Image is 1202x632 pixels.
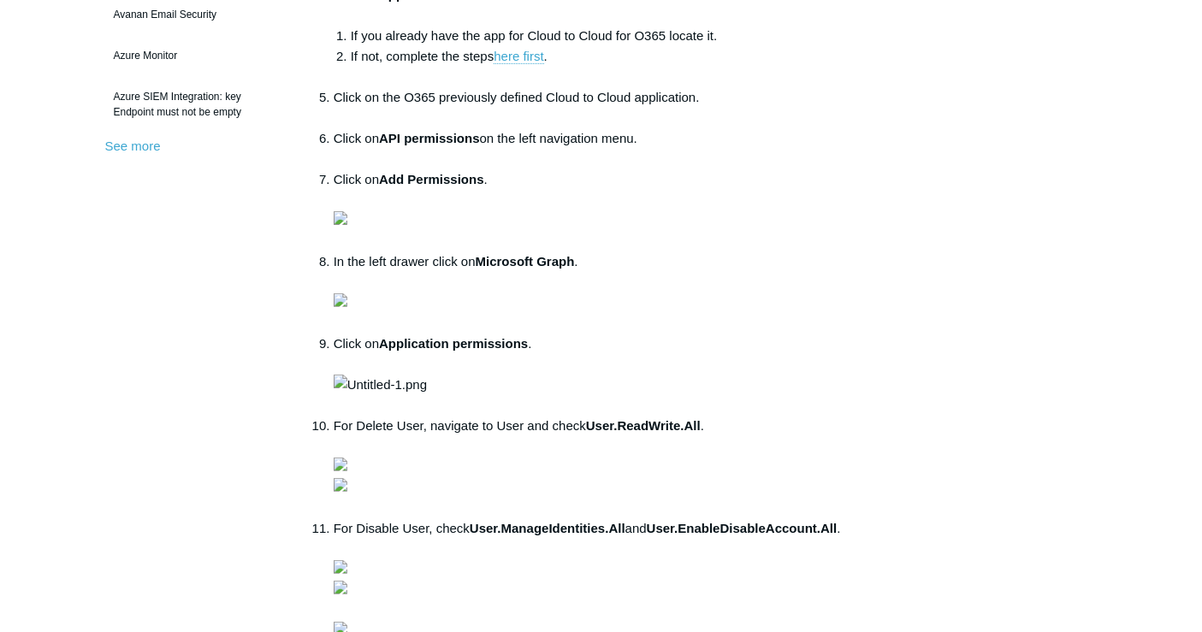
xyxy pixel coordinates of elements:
[334,581,347,594] img: 28485733491987
[105,80,274,128] a: Azure SIEM Integration: key Endpoint must not be empty
[105,139,161,153] a: See more
[334,251,903,334] li: In the left drawer click on .
[476,254,575,269] strong: Microsoft Graph
[334,560,347,574] img: 28485733049747
[334,478,347,492] img: 28485733024275
[379,172,484,186] strong: Add Permissions
[586,418,701,433] strong: User.ReadWrite.All
[334,458,347,471] img: 28485733010963
[494,49,543,64] a: here first
[470,521,625,535] strong: User.ManageIdentities.All
[379,131,480,145] strong: API permissions
[351,26,903,46] li: If you already have the app for Cloud to Cloud for O365 locate it.
[334,169,903,251] li: Click on .
[379,336,528,351] strong: Application permissions
[105,39,274,72] a: Azure Monitor
[351,46,903,87] li: If not, complete the steps .
[334,416,903,518] li: For Delete User, navigate to User and check .
[334,128,903,169] li: Click on on the left navigation menu.
[647,521,838,535] strong: User.EnableDisableAccount.All
[334,375,427,395] img: Untitled-1.png
[334,334,903,416] li: Click on .
[334,293,347,307] img: 28485733007891
[334,211,347,225] img: 28485733445395
[334,87,903,128] li: Click on the O365 previously defined Cloud to Cloud application.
